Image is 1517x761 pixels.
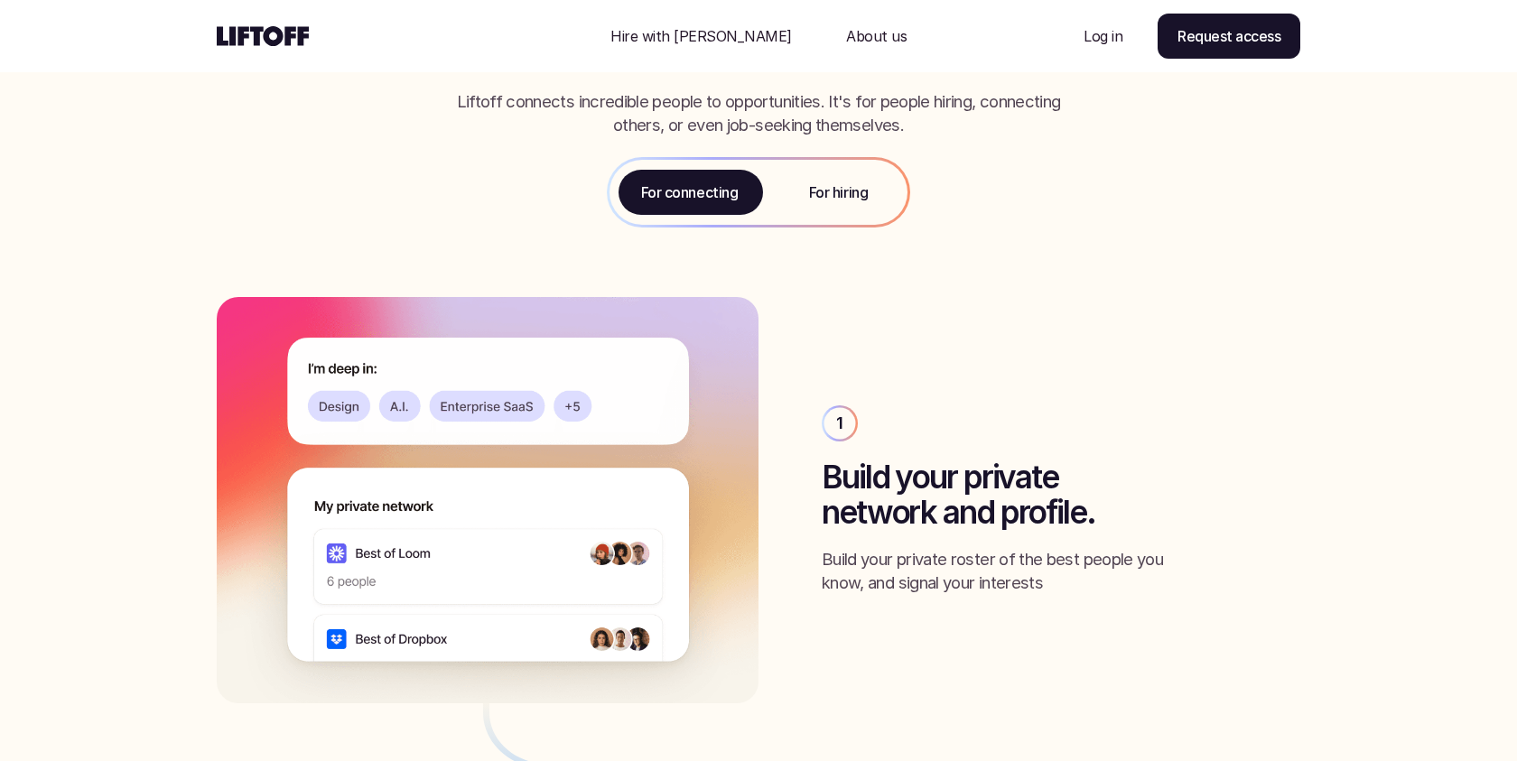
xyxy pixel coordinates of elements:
a: Request access [1158,14,1300,59]
p: For hiring [809,181,868,203]
p: For connecting [641,181,738,203]
p: Log in [1084,25,1122,47]
p: Build your private roster of the best people you know, and signal your interests [822,548,1205,595]
p: Liftoff connects incredible people to opportunities. It's for people hiring, connecting others, o... [438,90,1080,137]
p: 1 [836,412,842,435]
a: Nav Link [1062,14,1144,58]
p: Request access [1177,25,1280,47]
a: Nav Link [824,14,928,58]
p: About us [846,25,907,47]
h3: Build your private network and profile. [822,459,1300,529]
p: Hire with [PERSON_NAME] [610,25,792,47]
a: Nav Link [589,14,814,58]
